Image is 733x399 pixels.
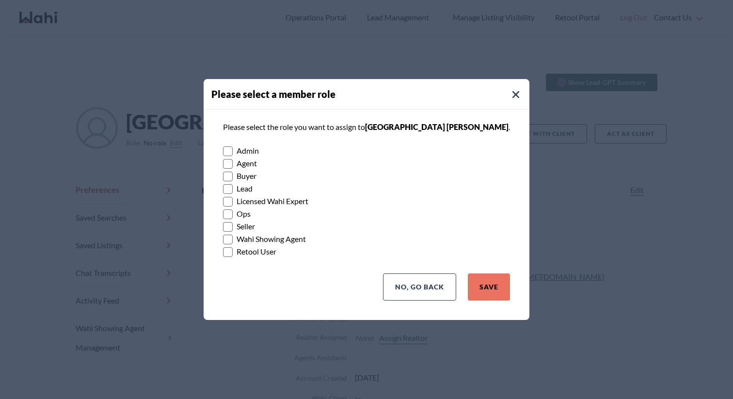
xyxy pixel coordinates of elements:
[223,245,510,258] label: Retool User
[223,170,510,182] label: Buyer
[223,207,510,220] label: Ops
[211,87,529,101] h4: Please select a member role
[365,122,509,131] span: [GEOGRAPHIC_DATA] [PERSON_NAME]
[468,273,510,301] button: Save
[510,89,522,100] button: Close Modal
[383,273,456,301] button: No, Go Back
[223,182,510,195] label: Lead
[223,157,510,170] label: Agent
[223,220,510,233] label: Seller
[223,121,510,133] p: Please select the role you want to assign to .
[223,144,510,157] label: Admin
[223,233,510,245] label: Wahi Showing Agent
[223,195,510,207] label: Licensed Wahi Expert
